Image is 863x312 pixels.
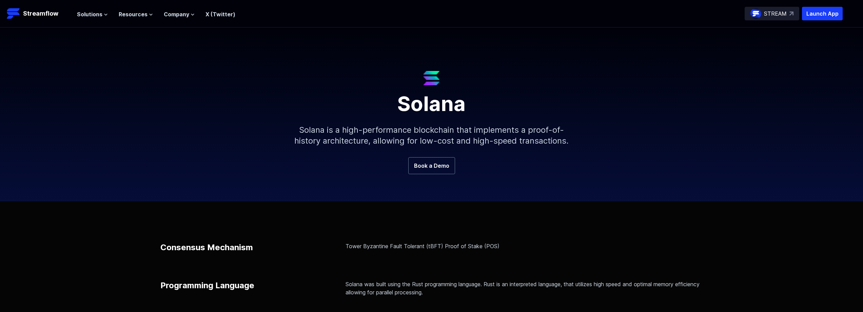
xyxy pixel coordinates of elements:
p: Consensus Mechanism [160,242,253,253]
img: Streamflow Logo [7,7,20,20]
p: Solana was built using the Rust programming language. Rust is an interpreted language, that utili... [346,280,703,296]
button: Launch App [802,7,843,20]
button: Resources [119,10,153,18]
span: Company [164,10,189,18]
img: streamflow-logo-circle.png [750,8,761,19]
p: Programming Language [160,280,254,291]
span: Solutions [77,10,102,18]
img: top-right-arrow.svg [789,12,793,16]
h1: Solana [269,85,594,114]
a: Book a Demo [408,157,455,174]
img: Solana [423,71,440,85]
span: Resources [119,10,148,18]
a: STREAM [745,7,799,20]
p: Streamflow [23,9,58,18]
button: Solutions [77,10,108,18]
p: STREAM [764,10,787,18]
a: Streamflow [7,7,70,20]
button: Company [164,10,195,18]
a: X (Twitter) [205,11,235,18]
p: Solana is a high-performance blockchain that implements a proof-of-history architecture, allowing... [286,114,577,157]
p: Tower Byzantine Fault Tolerant (tBFT) Proof of Stake (POS) [346,242,703,250]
